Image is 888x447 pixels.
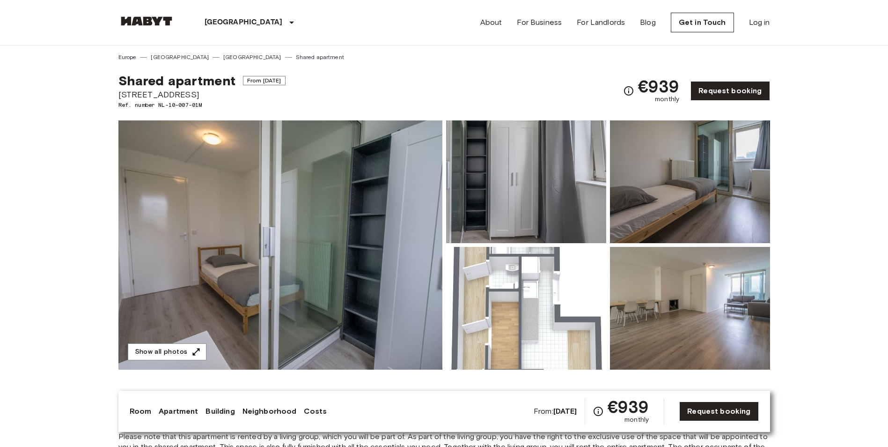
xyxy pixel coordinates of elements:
button: Show all photos [128,343,206,361]
a: For Landlords [577,17,625,28]
a: Request booking [679,402,758,421]
a: Log in [749,17,770,28]
img: Habyt [118,16,175,26]
span: [STREET_ADDRESS] [118,89,286,101]
a: Blog [640,17,656,28]
a: Europe [118,53,137,61]
a: Neighborhood [242,406,297,417]
svg: Check cost overview for full price breakdown. Please note that discounts apply to new joiners onl... [593,406,604,417]
a: Shared apartment [296,53,344,61]
a: Apartment [159,406,198,417]
b: [DATE] [553,407,577,416]
img: Picture of unit NL-10-007-01M [610,120,770,243]
a: Building [205,406,235,417]
img: Picture of unit NL-10-007-01M [446,120,606,243]
a: [GEOGRAPHIC_DATA] [151,53,209,61]
a: About [480,17,502,28]
span: From [DATE] [243,76,286,85]
span: €939 [608,398,649,415]
img: Marketing picture of unit NL-10-007-01M [118,120,442,370]
img: Picture of unit NL-10-007-01M [610,247,770,370]
svg: Check cost overview for full price breakdown. Please note that discounts apply to new joiners onl... [623,85,634,97]
span: Shared apartment [118,73,235,89]
a: Request booking [690,81,770,101]
span: From: [534,406,577,417]
span: €939 [638,78,680,95]
span: monthly [624,415,649,425]
a: Costs [304,406,327,417]
a: [GEOGRAPHIC_DATA] [223,53,281,61]
a: Room [130,406,152,417]
img: Picture of unit NL-10-007-01M [446,247,606,370]
a: For Business [517,17,562,28]
p: [GEOGRAPHIC_DATA] [205,17,283,28]
span: Ref. number NL-10-007-01M [118,101,286,109]
span: monthly [655,95,679,104]
a: Get in Touch [671,13,734,32]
